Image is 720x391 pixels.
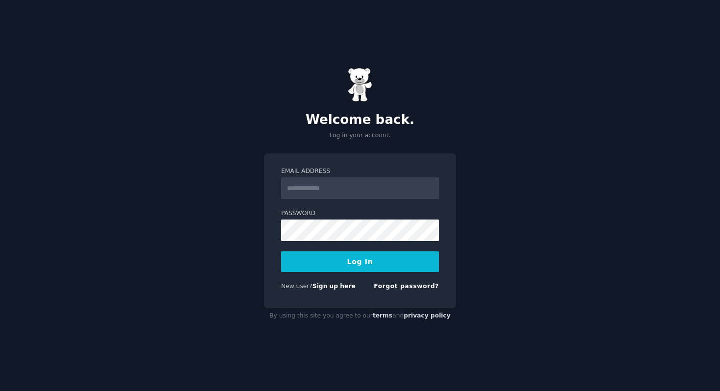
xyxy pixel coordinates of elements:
a: privacy policy [404,312,451,319]
a: Sign up here [312,283,356,290]
a: Forgot password? [374,283,439,290]
h2: Welcome back. [264,112,456,128]
p: Log in your account. [264,131,456,140]
span: New user? [281,283,312,290]
label: Password [281,209,439,218]
div: By using this site you agree to our and [264,308,456,324]
button: Log In [281,251,439,272]
a: terms [373,312,392,319]
img: Gummy Bear [348,68,372,102]
label: Email Address [281,167,439,176]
